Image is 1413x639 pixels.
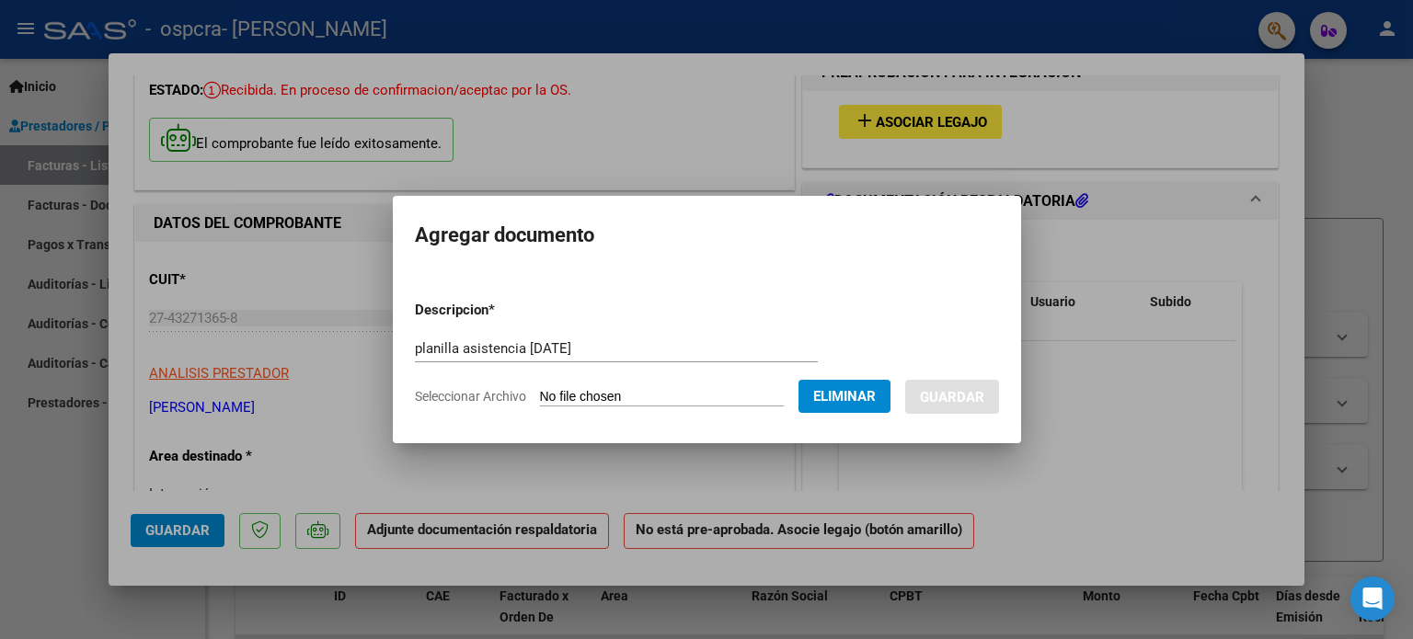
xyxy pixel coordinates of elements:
[1350,576,1395,621] div: Open Intercom Messenger
[905,380,999,414] button: Guardar
[415,389,526,404] span: Seleccionar Archivo
[415,300,591,321] p: Descripcion
[415,218,999,253] h2: Agregar documento
[813,388,876,405] span: Eliminar
[798,380,890,413] button: Eliminar
[920,389,984,405] span: Guardar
